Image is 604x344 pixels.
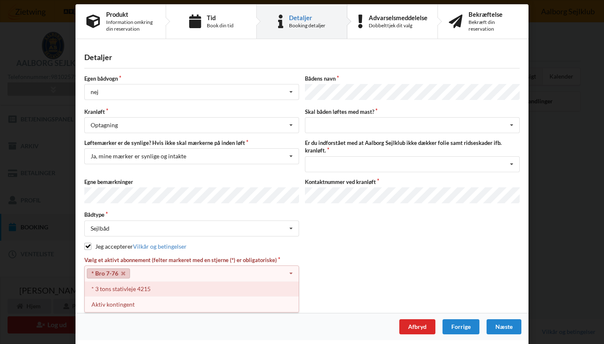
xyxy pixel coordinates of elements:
[399,319,435,334] div: Afbryd
[84,178,299,186] label: Egne bemærkninger
[91,89,99,95] div: nej
[84,243,187,250] label: Jeg accepterer
[469,11,518,18] div: Bekræftelse
[207,14,234,21] div: Tid
[289,14,325,21] div: Detaljer
[84,53,520,62] div: Detaljer
[84,211,299,218] label: Bådtype
[91,122,118,128] div: Optagning
[369,14,427,21] div: Advarselsmeddelelse
[369,22,427,29] div: Dobbelttjek dit valg
[84,256,299,264] label: Vælg et aktivt abonnement (felter markeret med en stjerne (*) er obligatoriske)
[84,139,299,147] label: Løftemærker er de synlige? Hvis ikke skal mærkerne på inden løft
[207,22,234,29] div: Book din tid
[91,226,109,231] div: Sejlbåd
[85,297,299,312] div: Aktiv kontingent
[289,22,325,29] div: Booking detaljer
[84,108,299,116] label: Kranløft
[443,319,479,334] div: Forrige
[305,139,520,154] label: Er du indforstået med at Aalborg Sejlklub ikke dækker folie samt ridseskader ifb. kranløft.
[91,153,186,159] div: Ja, mine mærker er synlige og intakte
[106,19,155,32] div: Information omkring din reservation
[133,243,187,250] a: Vilkår og betingelser
[84,75,299,82] label: Egen bådvogn
[305,75,520,82] label: Bådens navn
[106,11,155,18] div: Produkt
[487,319,521,334] div: Næste
[305,178,520,186] label: Kontaktnummer ved kranløft
[85,281,299,297] div: * 3 tons stativleje 4215
[305,108,520,116] label: Skal båden løftes med mast?
[469,19,518,32] div: Bekræft din reservation
[87,268,130,278] a: * Bro 7-76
